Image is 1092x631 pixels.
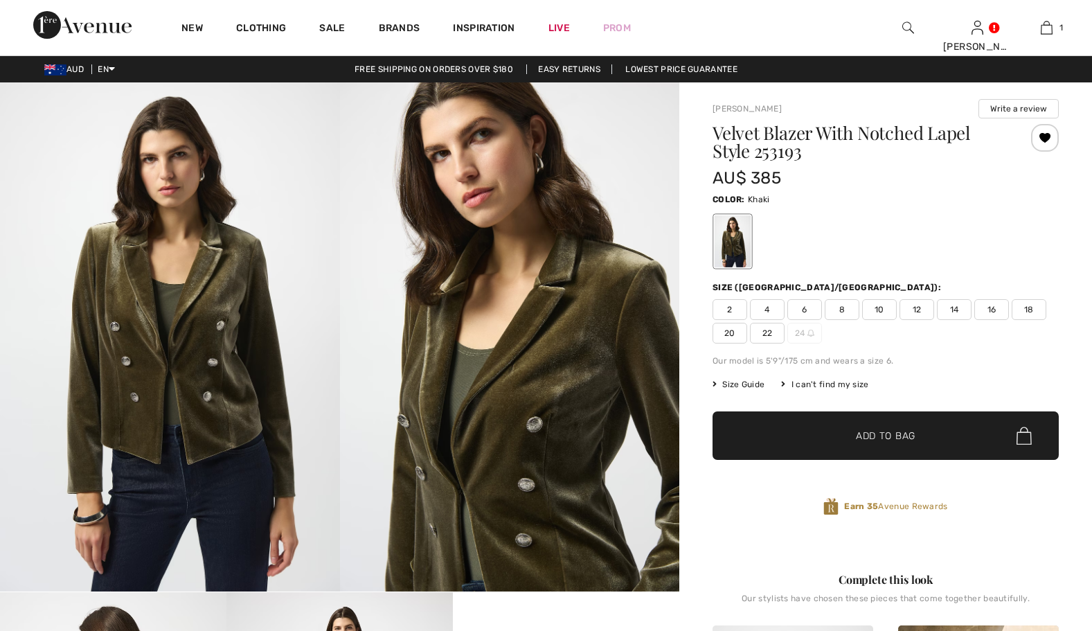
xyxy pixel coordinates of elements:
[1012,19,1080,36] a: 1
[603,21,631,35] a: Prom
[713,299,747,320] span: 2
[899,299,934,320] span: 12
[807,330,814,337] img: ring-m.svg
[713,168,781,188] span: AU$ 385
[787,323,822,344] span: 24
[379,22,420,37] a: Brands
[1059,21,1063,34] span: 1
[1012,299,1046,320] span: 18
[862,299,897,320] span: 10
[236,22,286,37] a: Clothing
[856,429,915,443] span: Add to Bag
[713,281,944,294] div: Size ([GEOGRAPHIC_DATA]/[GEOGRAPHIC_DATA]):
[825,299,859,320] span: 8
[44,64,66,75] img: Australian Dollar
[713,323,747,344] span: 20
[972,19,983,36] img: My Info
[713,195,745,204] span: Color:
[844,501,878,511] strong: Earn 35
[823,497,839,516] img: Avenue Rewards
[343,64,524,74] a: Free shipping on orders over $180
[713,594,1059,614] div: Our stylists have chosen these pieces that come together beautifully.
[748,195,770,204] span: Khaki
[1041,19,1053,36] img: My Bag
[181,22,203,37] a: New
[750,323,785,344] span: 22
[715,215,751,267] div: Khaki
[713,571,1059,588] div: Complete this look
[750,299,785,320] span: 4
[902,19,914,36] img: search the website
[319,22,345,37] a: Sale
[978,99,1059,118] button: Write a review
[614,64,749,74] a: Lowest Price Guarantee
[974,299,1009,320] span: 16
[548,21,570,35] a: Live
[44,64,89,74] span: AUD
[713,124,1001,160] h1: Velvet Blazer With Notched Lapel Style 253193
[781,378,868,391] div: I can't find my size
[340,82,680,592] img: Velvet Blazer with Notched Lapel Style 253193. 2
[943,39,1011,54] div: [PERSON_NAME]
[1017,427,1032,445] img: Bag.svg
[844,500,947,513] span: Avenue Rewards
[98,64,115,74] span: EN
[937,299,972,320] span: 14
[526,64,612,74] a: Easy Returns
[713,355,1059,367] div: Our model is 5'9"/175 cm and wears a size 6.
[787,299,822,320] span: 6
[713,411,1059,460] button: Add to Bag
[453,22,514,37] span: Inspiration
[713,378,764,391] span: Size Guide
[972,21,983,34] a: Sign In
[713,104,782,114] a: [PERSON_NAME]
[33,11,132,39] img: 1ère Avenue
